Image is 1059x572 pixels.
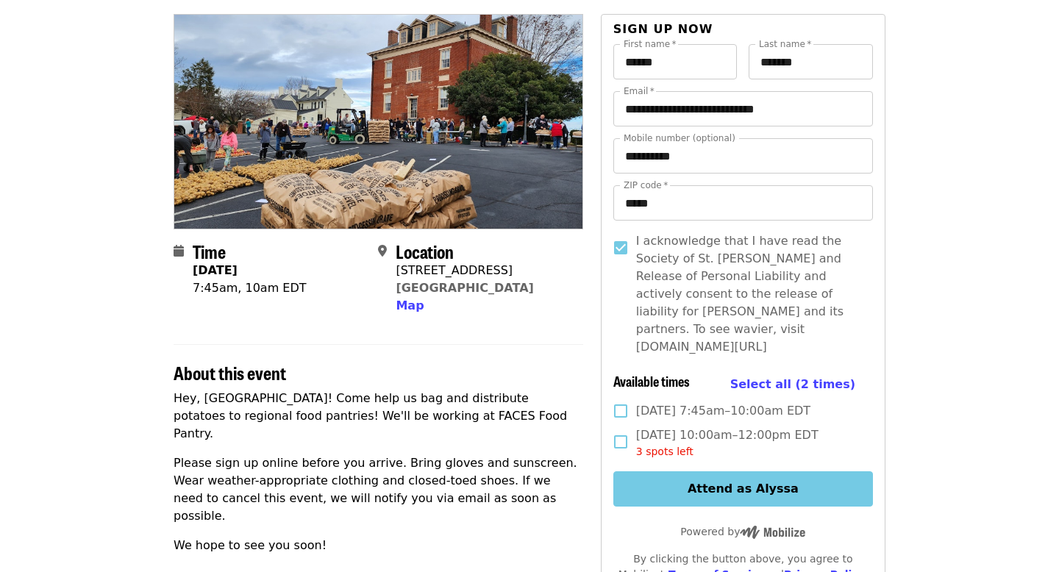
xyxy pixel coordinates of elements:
[624,134,735,143] label: Mobile number (optional)
[636,426,819,460] span: [DATE] 10:00am–12:00pm EDT
[396,297,424,315] button: Map
[378,244,387,258] i: map-marker-alt icon
[174,390,583,443] p: Hey, [GEOGRAPHIC_DATA]! Come help us bag and distribute potatoes to regional food pantries! We'll...
[636,446,693,457] span: 3 spots left
[174,244,184,258] i: calendar icon
[193,238,226,264] span: Time
[396,298,424,312] span: Map
[613,138,873,174] input: Mobile number (optional)
[730,373,855,396] button: Select all (2 times)
[624,40,677,49] label: First name
[396,238,454,264] span: Location
[613,91,873,126] input: Email
[613,371,690,390] span: Available times
[636,232,861,356] span: I acknowledge that I have read the Society of St. [PERSON_NAME] and Release of Personal Liability...
[730,377,855,391] span: Select all (2 times)
[624,87,655,96] label: Email
[174,360,286,385] span: About this event
[396,281,533,295] a: [GEOGRAPHIC_DATA]
[680,526,805,537] span: Powered by
[624,181,668,190] label: ZIP code
[613,22,713,36] span: Sign up now
[636,402,810,420] span: [DATE] 7:45am–10:00am EDT
[193,263,238,277] strong: [DATE]
[174,537,583,554] p: We hope to see you soon!
[396,262,533,279] div: [STREET_ADDRESS]
[613,185,873,221] input: ZIP code
[193,279,307,297] div: 7:45am, 10am EDT
[174,454,583,525] p: Please sign up online before you arrive. Bring gloves and sunscreen. Wear weather-appropriate clo...
[759,40,811,49] label: Last name
[740,526,805,539] img: Powered by Mobilize
[613,471,873,507] button: Attend as Alyssa
[174,15,582,228] img: Farmville, VA Potato Drop! organized by Society of St. Andrew
[613,44,738,79] input: First name
[749,44,873,79] input: Last name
